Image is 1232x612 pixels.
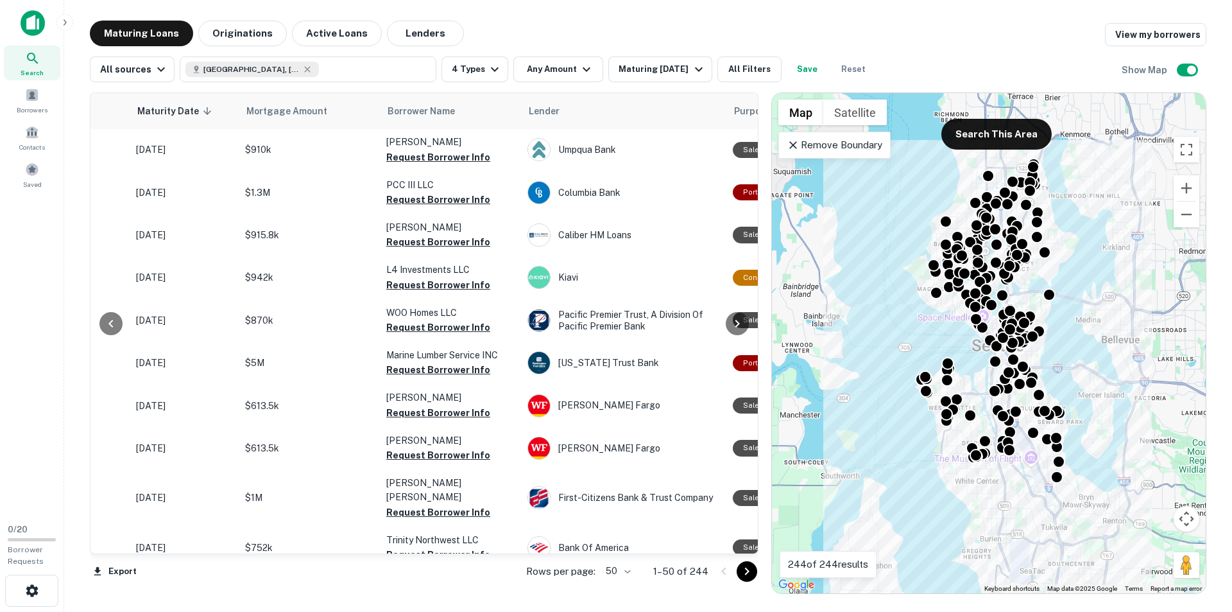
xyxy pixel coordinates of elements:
div: All sources [100,62,169,77]
div: Caliber HM Loans [527,223,720,247]
img: picture [528,537,550,559]
div: 50 [601,562,633,581]
span: Contacts [19,142,45,152]
p: PCC III LLC [386,178,515,192]
button: Map camera controls [1174,506,1199,532]
button: All sources [90,57,175,82]
p: [DATE] [136,228,232,242]
div: Umpqua Bank [527,138,720,161]
p: WOO Homes LLC [386,306,515,320]
button: Request Borrower Info [386,448,490,463]
p: L4 Investments LLC [386,263,515,277]
button: Request Borrower Info [386,320,490,335]
p: [PERSON_NAME] [386,135,515,149]
img: picture [528,437,550,459]
span: Borrower Requests [8,545,44,566]
button: Toggle fullscreen view [1174,137,1199,162]
p: $1M [245,491,373,505]
iframe: Chat Widget [1168,509,1232,571]
span: Lender [529,103,560,119]
button: [GEOGRAPHIC_DATA], [GEOGRAPHIC_DATA], [GEOGRAPHIC_DATA] [180,57,436,82]
p: Marine Lumber Service INC [386,348,515,362]
button: Request Borrower Info [386,405,490,421]
div: First-citizens Bank & Trust Company [527,486,720,509]
button: Zoom out [1174,202,1199,227]
img: picture [528,310,550,331]
button: Go to next page [737,561,757,582]
div: Maturing [DATE] [619,62,706,77]
th: Mortgage Amount [239,93,380,129]
button: Request Borrower Info [386,362,490,378]
button: Export [90,562,140,581]
span: Map data ©2025 Google [1047,585,1117,592]
button: Request Borrower Info [386,234,490,250]
a: Open this area in Google Maps (opens a new window) [775,577,817,593]
h6: Show Map [1122,63,1169,77]
p: [DATE] [136,313,232,328]
div: [PERSON_NAME] Fargo [527,437,720,460]
span: Search [21,67,44,78]
p: $613.5k [245,441,373,455]
div: Kiavi [527,266,720,289]
a: Borrowers [4,83,60,118]
span: Purpose [734,103,771,119]
img: picture [528,182,550,204]
p: [DATE] [136,143,232,157]
p: 1–50 of 244 [653,564,708,579]
div: Bank Of America [527,536,720,559]
a: Search [4,46,60,80]
button: Keyboard shortcuts [984,584,1039,593]
img: picture [528,267,550,288]
a: Terms (opens in new tab) [1125,585,1143,592]
div: [PERSON_NAME] Fargo [527,394,720,417]
p: [DATE] [136,541,232,555]
div: Sale [733,227,769,243]
p: $870k [245,313,373,328]
img: Google [775,577,817,593]
th: Maturity Date [130,93,239,129]
p: [PERSON_NAME] [PERSON_NAME] [386,476,515,504]
div: Sale [733,398,769,414]
a: View my borrowers [1105,23,1206,46]
p: $1.3M [245,186,373,200]
span: Saved [23,179,42,189]
p: $942k [245,270,373,284]
th: Lender [521,93,726,129]
button: Request Borrower Info [386,192,490,207]
span: Maturity Date [137,103,216,119]
p: [DATE] [136,399,232,413]
button: Any Amount [513,57,603,82]
p: 244 of 244 results [788,557,868,572]
p: [DATE] [136,186,232,200]
p: Trinity Northwest LLC [386,533,515,547]
div: Columbia Bank [527,181,720,204]
div: Saved [4,157,60,192]
button: Save your search to get updates of matches that match your search criteria. [787,57,828,82]
button: Maturing Loans [90,21,193,46]
button: Originations [198,21,287,46]
button: Show street map [778,100,823,125]
button: Zoom in [1174,175,1199,201]
a: Report a map error [1151,585,1202,592]
p: [DATE] [136,356,232,370]
span: [GEOGRAPHIC_DATA], [GEOGRAPHIC_DATA], [GEOGRAPHIC_DATA] [203,64,300,75]
p: Remove Boundary [787,137,882,153]
span: Mortgage Amount [246,103,344,119]
img: picture [528,487,550,509]
img: picture [528,224,550,246]
p: [PERSON_NAME] [386,433,515,448]
div: 0 0 [772,93,1206,593]
div: Sale [733,142,769,158]
p: [PERSON_NAME] [386,390,515,405]
button: Search This Area [941,119,1052,150]
button: Request Borrower Info [386,277,490,293]
button: Request Borrower Info [386,150,490,165]
button: Lenders [387,21,464,46]
div: Sale [733,312,769,328]
p: [DATE] [136,441,232,455]
a: Contacts [4,120,60,155]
